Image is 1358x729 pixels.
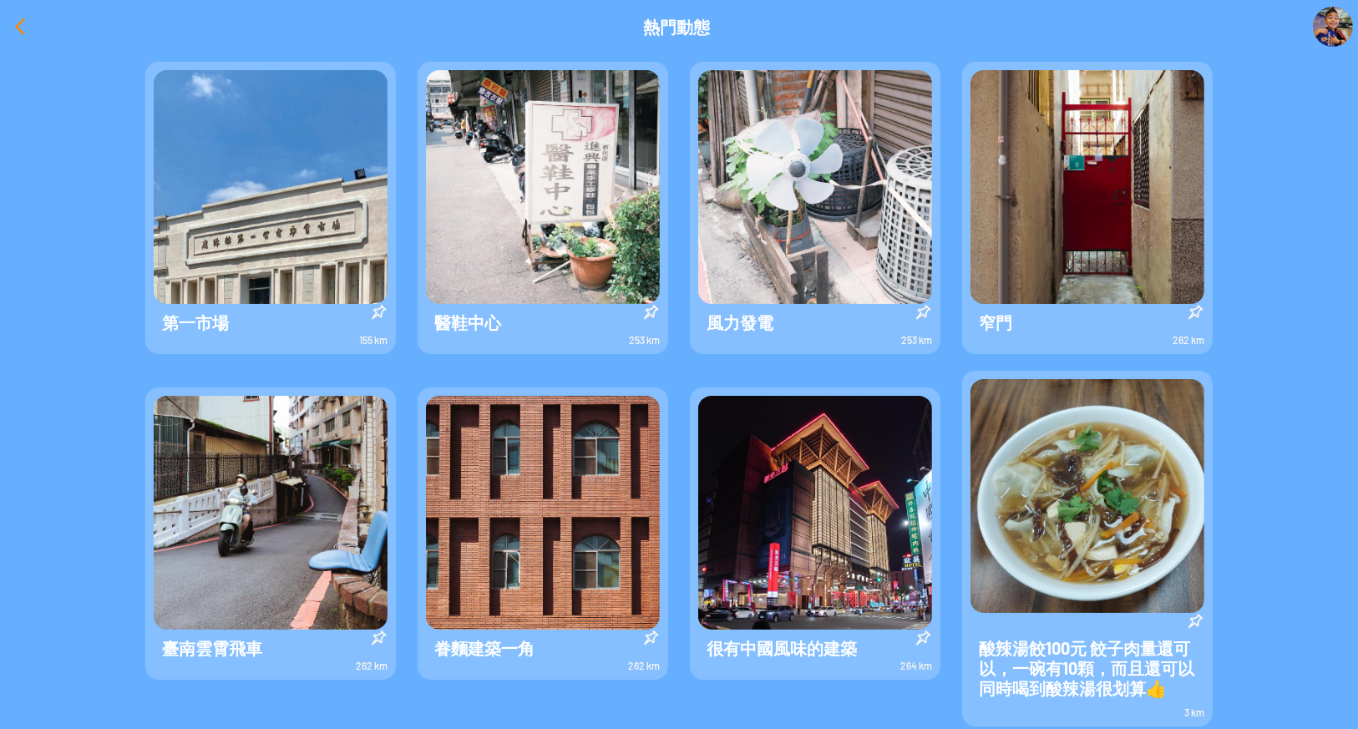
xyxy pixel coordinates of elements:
[628,660,660,671] span: 262 km
[154,70,388,304] img: Visruth.jpg not found
[901,334,932,346] span: 253 km
[1184,706,1204,718] span: 3 km
[970,70,1204,304] img: Visruth.jpg not found
[1313,7,1353,47] img: Visruth.jpg not found
[698,70,932,304] img: Visruth.jpg not found
[1173,334,1204,346] span: 262 km
[629,334,660,346] span: 253 km
[154,630,271,666] span: 臺南雲霄飛車
[698,396,932,630] img: Visruth.jpg not found
[359,334,388,346] span: 155 km
[970,379,1204,613] img: Visruth.jpg not found
[426,304,509,341] span: 醫鞋中心
[426,630,543,666] span: 眷麵建築一角
[900,660,932,671] span: 264 km
[154,396,388,630] img: Visruth.jpg not found
[356,660,388,671] span: 262 km
[426,396,660,630] img: Visruth.jpg not found
[698,304,782,341] span: 風力發電
[426,70,660,304] img: Visruth.jpg not found
[643,17,710,37] p: 熱門動態
[698,630,865,666] span: 很有中國風味的建築
[154,304,237,341] span: 第一市場
[970,304,1021,341] span: 窄門
[970,630,1204,706] span: 酸辣湯餃100元 餃子肉量還可以，一碗有10顆，而且還可以同時喝到酸辣湯很划算👍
